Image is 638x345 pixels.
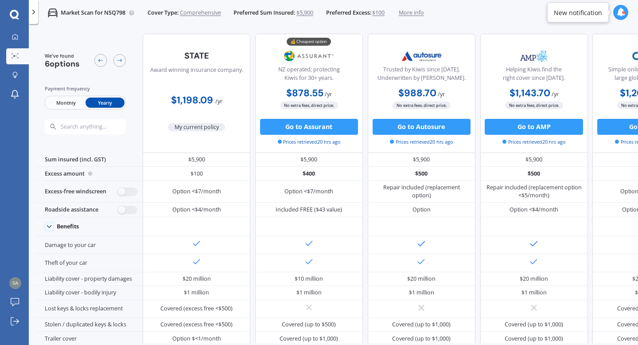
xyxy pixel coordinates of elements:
div: New notification [554,8,602,17]
div: Covered (up to $500) [282,321,336,329]
span: My current policy [168,123,225,131]
div: Liability cover - bodily injury [35,286,143,300]
div: Covered (excess free <$500) [160,321,233,329]
div: Stolen / duplicated keys & locks [35,318,143,332]
div: $5,900 [480,153,588,167]
img: State-text-1.webp [170,46,223,65]
div: Trusted by Kiwis since [DATE]. Underwritten by [PERSON_NAME]. [374,66,468,86]
div: Option [412,206,431,214]
button: Go to Autosure [373,119,471,135]
div: $1 million [184,289,209,297]
div: Excess amount [35,167,143,181]
b: $878.55 [286,87,323,99]
img: car.f15378c7a67c060ca3f3.svg [48,8,58,18]
span: Comprehensive [180,9,221,17]
div: 💰 Cheapest option [287,38,331,46]
b: $1,143.70 [510,87,550,99]
div: Covered (up to $1,000) [280,335,338,343]
b: $988.70 [398,87,436,99]
span: More info [399,9,424,17]
span: / yr [325,90,332,98]
button: Go to AMP [485,119,583,135]
div: Theft of your car [35,254,143,272]
span: Prices retrieved 20 hrs ago [502,138,565,145]
div: Covered (excess free <$500) [160,305,233,313]
span: $100 [372,9,385,17]
input: Search anything... [60,123,141,130]
span: / yr [215,98,222,105]
div: $5,900 [368,153,475,167]
span: Cover Type: [148,9,179,17]
div: Option $<1/month [172,335,221,343]
span: / yr [552,90,559,98]
div: Roadside assistance [35,203,143,217]
img: b9f48a8958f8137dfe66219ba930773a [9,277,21,289]
div: Option <$4/month [510,206,558,214]
div: Damage to your car [35,236,143,254]
span: Prices retrieved 20 hrs ago [390,138,453,145]
div: Option <$7/month [284,188,333,196]
span: No extra fees, direct price. [393,102,451,109]
div: $5,900 [143,153,250,167]
div: Payment frequency [45,85,126,93]
span: Prices retrieved 20 hrs ago [278,138,341,145]
div: $400 [255,167,363,181]
div: Excess-free windscreen [35,181,143,203]
div: $1 million [409,289,434,297]
div: $20 million [520,275,548,283]
div: $100 [143,167,250,181]
img: AMP.webp [508,46,560,66]
div: Covered (up to $1,000) [392,335,451,343]
div: NZ operated; protecting Kiwis for 30+ years. [262,66,356,86]
div: Liability cover - property damages [35,272,143,286]
div: Award winning insurance company. [150,66,243,86]
b: $1,198.09 [171,94,213,106]
span: Preferred Sum Insured: [233,9,295,17]
div: $500 [480,167,588,181]
p: Market Scan for NSQ798 [61,9,125,17]
div: Covered (up to $1,000) [392,321,451,329]
button: Go to Assurant [260,119,358,135]
span: Monthly [46,98,85,108]
span: Yearly [86,98,124,108]
span: No extra fees, direct price. [280,102,338,109]
div: Option <$7/month [172,188,221,196]
div: Sum insured (incl. GST) [35,153,143,167]
span: No extra fees, direct price. [505,102,563,109]
div: $20 million [183,275,211,283]
div: Included FREE ($43 value) [276,206,342,214]
div: $1 million [521,289,547,297]
div: $1 million [296,289,322,297]
span: $5,900 [296,9,313,17]
div: Helping Kiwis find the right cover since [DATE]. [487,66,581,86]
span: 6 options [45,59,80,69]
div: Lost keys & locks replacement [35,300,143,318]
img: Autosure.webp [395,46,448,66]
div: $20 million [407,275,436,283]
div: Covered (up to $1,000) [505,321,563,329]
span: / yr [438,90,445,98]
div: Option <$4/month [172,206,221,214]
div: Covered (up to $1,000) [505,335,563,343]
div: $5,900 [255,153,363,167]
div: $500 [368,167,475,181]
span: We've found [45,52,80,59]
div: $10 million [295,275,323,283]
div: Repair included (replacement option <$5/month) [486,184,582,200]
img: Assurant.png [283,46,335,66]
div: Benefits [57,223,79,230]
span: Preferred Excess: [326,9,371,17]
div: Repair included (replacement option) [373,184,469,200]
